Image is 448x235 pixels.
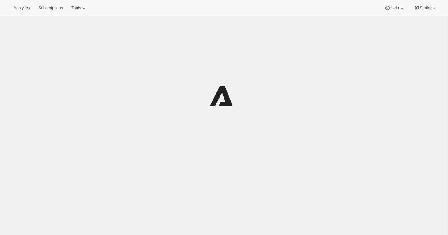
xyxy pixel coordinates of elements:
[71,6,81,10] span: Tools
[13,6,30,10] span: Analytics
[35,4,66,12] button: Subscriptions
[68,4,91,12] button: Tools
[410,4,438,12] button: Settings
[420,6,435,10] span: Settings
[390,6,399,10] span: Help
[38,6,63,10] span: Subscriptions
[381,4,408,12] button: Help
[10,4,33,12] button: Analytics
